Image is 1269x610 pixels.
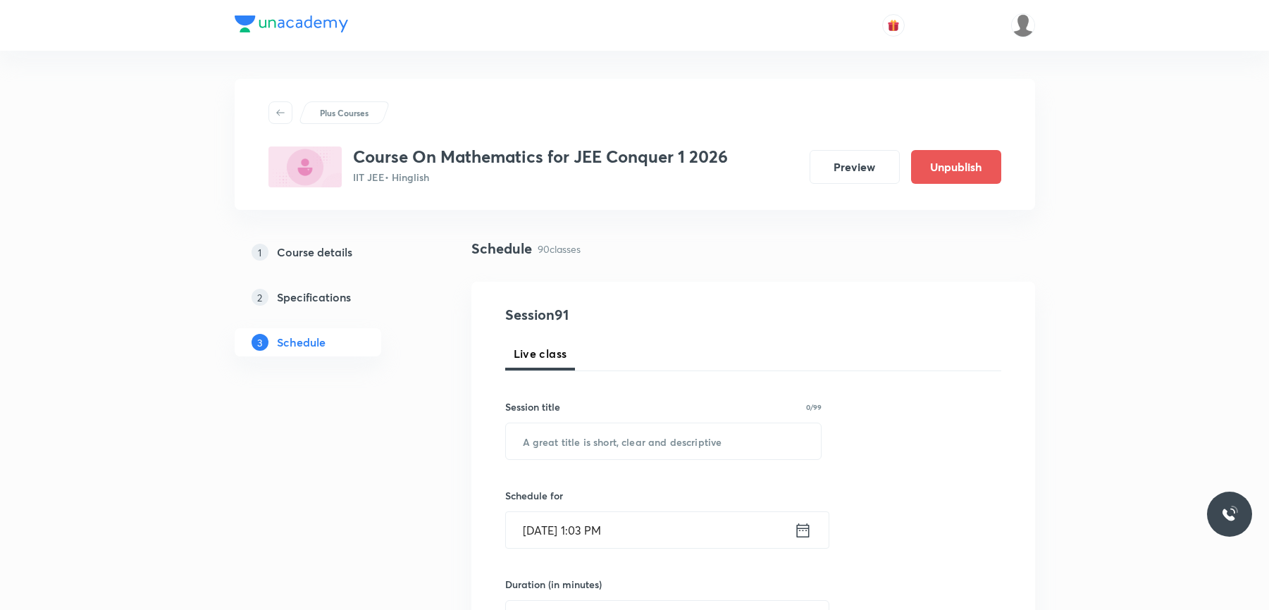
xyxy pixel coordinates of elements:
[235,238,426,266] a: 1Course details
[806,404,822,411] p: 0/99
[538,242,581,256] p: 90 classes
[252,334,268,351] p: 3
[1221,506,1238,523] img: ttu
[353,170,728,185] p: IIT JEE • Hinglish
[277,334,326,351] h5: Schedule
[471,238,532,259] h4: Schedule
[887,19,900,32] img: avatar
[235,15,348,36] a: Company Logo
[235,15,348,32] img: Company Logo
[252,289,268,306] p: 2
[277,289,351,306] h5: Specifications
[277,244,352,261] h5: Course details
[320,106,369,119] p: Plus Courses
[505,488,822,503] h6: Schedule for
[353,147,728,167] h3: Course On Mathematics for JEE Conquer 1 2026
[505,577,602,592] h6: Duration (in minutes)
[505,399,560,414] h6: Session title
[252,244,268,261] p: 1
[911,150,1001,184] button: Unpublish
[235,283,426,311] a: 2Specifications
[506,423,822,459] input: A great title is short, clear and descriptive
[514,345,567,362] span: Live class
[1011,13,1035,37] img: Shubham K Singh
[810,150,900,184] button: Preview
[505,304,762,325] h4: Session 91
[268,147,342,187] img: ED7D06C4-BF14-430C-93AE-674BFBE97290_plus.png
[882,14,905,37] button: avatar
